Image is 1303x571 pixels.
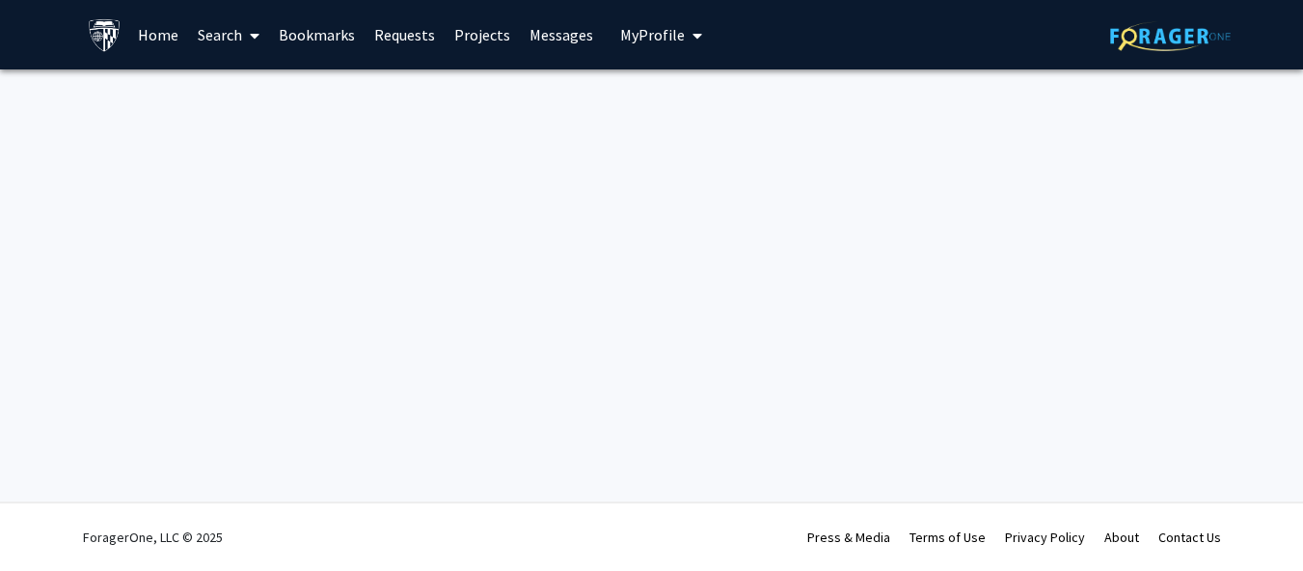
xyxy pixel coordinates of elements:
[1110,21,1231,51] img: ForagerOne Logo
[807,529,890,546] a: Press & Media
[520,1,603,68] a: Messages
[128,1,188,68] a: Home
[88,18,122,52] img: Johns Hopkins University Logo
[620,25,685,44] span: My Profile
[445,1,520,68] a: Projects
[1158,529,1221,546] a: Contact Us
[83,503,223,571] div: ForagerOne, LLC © 2025
[365,1,445,68] a: Requests
[1104,529,1139,546] a: About
[188,1,269,68] a: Search
[1221,484,1289,557] iframe: Chat
[909,529,986,546] a: Terms of Use
[269,1,365,68] a: Bookmarks
[1005,529,1085,546] a: Privacy Policy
